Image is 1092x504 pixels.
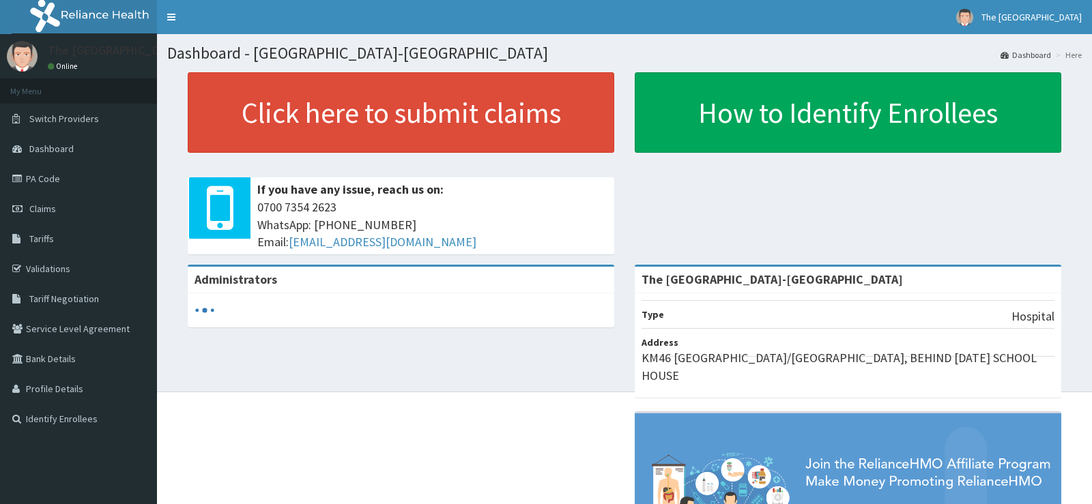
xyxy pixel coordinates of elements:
span: Switch Providers [29,113,99,125]
p: Hospital [1011,308,1054,325]
b: Type [642,308,664,321]
span: 0700 7354 2623 WhatsApp: [PHONE_NUMBER] Email: [257,198,607,251]
span: Tariffs [29,233,54,245]
b: If you have any issue, reach us on: [257,181,444,197]
p: The [GEOGRAPHIC_DATA] [48,44,184,57]
strong: The [GEOGRAPHIC_DATA]-[GEOGRAPHIC_DATA] [642,271,903,287]
span: Claims [29,203,56,215]
a: [EMAIL_ADDRESS][DOMAIN_NAME] [289,234,476,250]
svg: audio-loading [195,300,215,321]
a: How to Identify Enrollees [635,72,1061,153]
b: Administrators [195,271,277,287]
img: User Image [956,9,973,26]
li: Here [1052,49,1082,61]
h1: Dashboard - [GEOGRAPHIC_DATA]-[GEOGRAPHIC_DATA] [167,44,1082,62]
span: The [GEOGRAPHIC_DATA] [981,11,1082,23]
a: Click here to submit claims [188,72,614,153]
a: Dashboard [1001,49,1051,61]
p: KM46 [GEOGRAPHIC_DATA]/[GEOGRAPHIC_DATA], BEHIND [DATE] SCHOOL HOUSE [642,349,1054,384]
b: Address [642,336,678,349]
a: Online [48,61,81,71]
span: Dashboard [29,143,74,155]
img: User Image [7,41,38,72]
span: Tariff Negotiation [29,293,99,305]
